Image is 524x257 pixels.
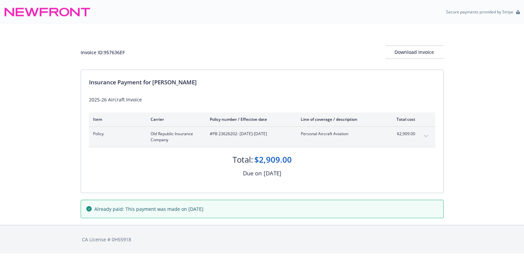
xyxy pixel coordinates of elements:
span: Already paid: This payment was made on [DATE] [94,205,203,212]
span: Policy [93,131,140,137]
button: Download Invoice [385,46,444,59]
div: Policy number / Effective date [210,116,290,122]
div: Insurance Payment for [PERSON_NAME] [89,78,435,87]
div: Due on [243,169,262,178]
div: Invoice ID: 957636EF [81,49,125,56]
div: Line of coverage / description [301,116,379,122]
span: #PB 23626202 - [DATE]-[DATE] [210,131,290,137]
span: $2,909.00 [390,131,415,137]
div: 2025-26 Aircraft Invoice [89,96,435,103]
span: Old Republic Insurance Company [151,131,199,143]
button: expand content [421,131,431,142]
div: Carrier [151,116,199,122]
div: PolicyOld Republic Insurance Company#PB 23626202- [DATE]-[DATE]Personal Aircraft Aviation$2,909.0... [89,127,435,147]
span: Personal Aircraft Aviation [301,131,379,137]
div: $2,909.00 [254,154,292,165]
div: Total cost [390,116,415,122]
div: Total: [233,154,253,165]
div: [DATE] [264,169,281,178]
div: Item [93,116,140,122]
p: Secure payments provided by Stripe [446,9,513,15]
div: CA License # 0H55918 [82,236,442,243]
div: Download Invoice [385,46,444,59]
